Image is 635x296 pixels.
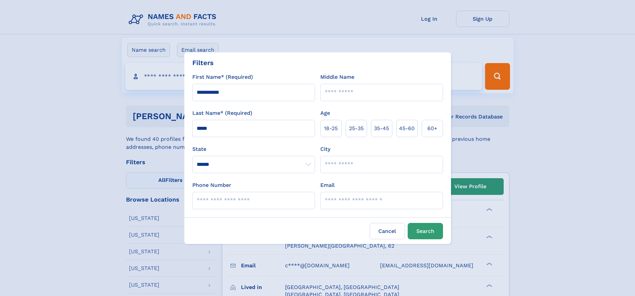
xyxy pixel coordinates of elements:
[399,124,415,132] span: 45‑60
[370,223,405,239] label: Cancel
[192,58,214,68] div: Filters
[192,73,253,81] label: First Name* (Required)
[320,109,330,117] label: Age
[192,145,315,153] label: State
[324,124,338,132] span: 18‑25
[192,109,252,117] label: Last Name* (Required)
[320,73,354,81] label: Middle Name
[320,145,330,153] label: City
[374,124,389,132] span: 35‑45
[192,181,231,189] label: Phone Number
[427,124,437,132] span: 60+
[349,124,364,132] span: 25‑35
[408,223,443,239] button: Search
[320,181,335,189] label: Email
